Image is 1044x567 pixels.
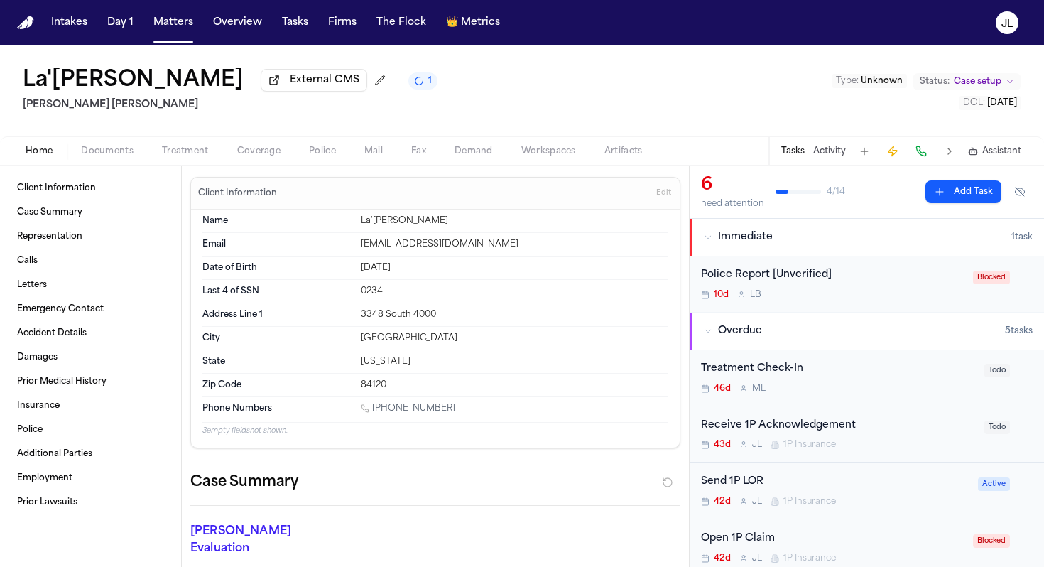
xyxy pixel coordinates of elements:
span: 1P Insurance [783,553,836,564]
span: Case Summary [17,207,82,218]
div: Open task: Send 1P LOR [690,463,1044,519]
dt: Last 4 of SSN [202,286,352,297]
span: Treatment [162,146,209,157]
a: Call 1 (385) 547-2309 [361,403,455,414]
div: Open task: Treatment Check-In [690,350,1044,406]
a: Damages [11,346,170,369]
span: 42d [714,496,731,507]
span: Status: [920,76,950,87]
button: Hide completed tasks (⌘⇧H) [1007,180,1033,203]
h2: Case Summary [190,471,298,494]
span: Assistant [982,146,1021,157]
span: Representation [17,231,82,242]
span: M L [752,383,766,394]
span: Additional Parties [17,448,92,460]
button: Tasks [276,10,314,36]
button: Matters [148,10,199,36]
button: External CMS [261,69,367,92]
p: 3 empty fields not shown. [202,426,668,436]
dt: Address Line 1 [202,309,352,320]
span: 10d [714,289,729,301]
button: The Flock [371,10,432,36]
a: Additional Parties [11,443,170,465]
span: J L [752,439,762,450]
button: Day 1 [102,10,139,36]
span: 4 / 14 [827,186,845,198]
button: Firms [322,10,362,36]
h3: Client Information [195,188,280,199]
button: crownMetrics [440,10,506,36]
a: Letters [11,274,170,296]
span: crown [446,16,458,30]
span: Accident Details [17,328,87,339]
button: Tasks [781,146,805,157]
button: 1 active task [408,72,437,90]
span: Police [309,146,336,157]
a: Prior Lawsuits [11,491,170,514]
span: Overdue [718,324,762,338]
span: Workspaces [521,146,576,157]
span: DOL : [963,99,985,107]
span: Todo [984,364,1010,377]
button: Change status from Case setup [913,73,1021,90]
span: L B [750,289,761,301]
p: [PERSON_NAME] Evaluation [190,523,342,557]
div: Open task: Receive 1P Acknowledgement [690,406,1044,463]
span: Damages [17,352,58,363]
a: Calls [11,249,170,272]
div: 6 [701,174,764,197]
div: 84120 [361,379,668,391]
div: 0234 [361,286,668,297]
button: Create Immediate Task [883,141,903,161]
span: Immediate [718,230,773,244]
div: Send 1P LOR [701,474,969,490]
span: Demand [455,146,493,157]
span: Prior Medical History [17,376,107,387]
span: 42d [714,553,731,564]
span: Police [17,424,43,436]
a: Prior Medical History [11,370,170,393]
span: Todo [984,421,1010,434]
span: Documents [81,146,134,157]
button: Immediate1task [690,219,1044,256]
span: 1P Insurance [783,496,836,507]
a: Police [11,418,170,441]
span: Employment [17,472,72,484]
span: Metrics [461,16,500,30]
span: Fax [411,146,426,157]
button: Activity [813,146,846,157]
a: Insurance [11,394,170,417]
div: Receive 1P Acknowledgement [701,418,976,434]
span: Calls [17,255,38,266]
span: 5 task s [1005,325,1033,337]
a: Overview [207,10,268,36]
span: Client Information [17,183,96,194]
dt: State [202,356,352,367]
a: Emergency Contact [11,298,170,320]
div: Treatment Check-In [701,361,976,377]
span: External CMS [290,73,359,87]
span: Coverage [237,146,281,157]
dt: Email [202,239,352,250]
span: Artifacts [604,146,643,157]
button: Edit Type: Unknown [832,74,907,88]
span: [DATE] [987,99,1017,107]
span: Prior Lawsuits [17,497,77,508]
button: Edit DOL: 2025-05-29 [959,96,1021,110]
span: J L [752,553,762,564]
span: J L [752,496,762,507]
div: [DATE] [361,262,668,274]
button: Add Task [854,141,874,161]
span: 1 [428,75,432,87]
span: Blocked [973,271,1010,284]
span: Insurance [17,400,60,411]
button: Overdue5tasks [690,313,1044,350]
span: 46d [714,383,731,394]
button: Add Task [925,180,1001,203]
div: Police Report [Unverified] [701,267,964,283]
